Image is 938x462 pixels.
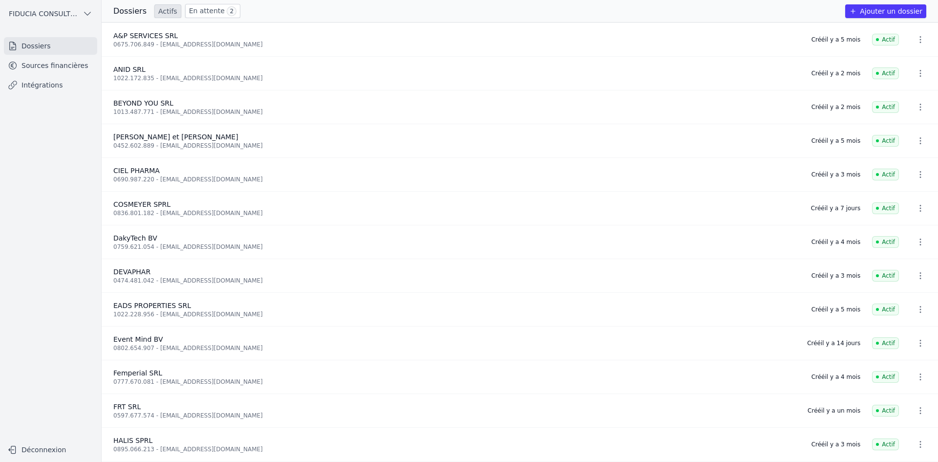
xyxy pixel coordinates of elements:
div: Créé il y a 4 mois [811,238,860,246]
span: FIDUCIA CONSULTING SRL [9,9,79,19]
div: 0597.677.574 - [EMAIL_ADDRESS][DOMAIN_NAME] [113,412,796,419]
div: Créé il y a 5 mois [811,137,860,145]
div: 1022.172.835 - [EMAIL_ADDRESS][DOMAIN_NAME] [113,74,800,82]
a: Actifs [154,4,181,18]
span: Actif [872,337,899,349]
span: A&P SERVICES SRL [113,32,178,40]
div: Créé il y a un mois [808,407,860,415]
span: Femperial SRL [113,369,162,377]
div: 0474.481.042 - [EMAIL_ADDRESS][DOMAIN_NAME] [113,277,800,285]
span: 2 [227,6,236,16]
span: HALIS SPRL [113,437,152,444]
a: Intégrations [4,76,97,94]
a: Sources financières [4,57,97,74]
div: Créé il y a 3 mois [811,440,860,448]
div: Créé il y a 2 mois [811,103,860,111]
span: Actif [872,101,899,113]
div: 0836.801.182 - [EMAIL_ADDRESS][DOMAIN_NAME] [113,209,799,217]
div: Créé il y a 14 jours [807,339,860,347]
button: Ajouter un dossier [845,4,926,18]
span: Actif [872,236,899,248]
span: ANID SRL [113,66,146,73]
span: Actif [872,67,899,79]
div: 0895.066.213 - [EMAIL_ADDRESS][DOMAIN_NAME] [113,445,800,453]
div: 0452.602.889 - [EMAIL_ADDRESS][DOMAIN_NAME] [113,142,800,150]
span: Event Mind BV [113,335,163,343]
h3: Dossiers [113,5,147,17]
span: Actif [872,304,899,315]
span: DakyTech BV [113,234,157,242]
span: Actif [872,202,899,214]
span: Actif [872,169,899,180]
div: 1022.228.956 - [EMAIL_ADDRESS][DOMAIN_NAME] [113,310,800,318]
button: FIDUCIA CONSULTING SRL [4,6,97,22]
span: Actif [872,405,899,417]
div: Créé il y a 5 mois [811,306,860,313]
span: Actif [872,34,899,45]
div: 0690.987.220 - [EMAIL_ADDRESS][DOMAIN_NAME] [113,176,800,183]
div: 1013.487.771 - [EMAIL_ADDRESS][DOMAIN_NAME] [113,108,800,116]
div: Créé il y a 3 mois [811,272,860,280]
span: FRT SRL [113,403,141,411]
span: CIEL PHARMA [113,167,160,175]
div: Créé il y a 5 mois [811,36,860,44]
div: 0675.706.849 - [EMAIL_ADDRESS][DOMAIN_NAME] [113,41,800,48]
span: DEVAPHAR [113,268,150,276]
a: En attente 2 [185,4,240,18]
span: Actif [872,371,899,383]
span: BEYOND YOU SRL [113,99,173,107]
a: Dossiers [4,37,97,55]
span: Actif [872,439,899,450]
button: Déconnexion [4,442,97,458]
span: EADS PROPERTIES SRL [113,302,191,309]
div: Créé il y a 3 mois [811,171,860,178]
div: Créé il y a 4 mois [811,373,860,381]
span: Actif [872,135,899,147]
div: 0777.670.081 - [EMAIL_ADDRESS][DOMAIN_NAME] [113,378,800,386]
span: Actif [872,270,899,282]
span: COSMEYER SPRL [113,200,171,208]
span: [PERSON_NAME] et [PERSON_NAME] [113,133,238,141]
div: 0802.654.907 - [EMAIL_ADDRESS][DOMAIN_NAME] [113,344,795,352]
div: 0759.621.054 - [EMAIL_ADDRESS][DOMAIN_NAME] [113,243,800,251]
div: Créé il y a 7 jours [811,204,860,212]
div: Créé il y a 2 mois [811,69,860,77]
